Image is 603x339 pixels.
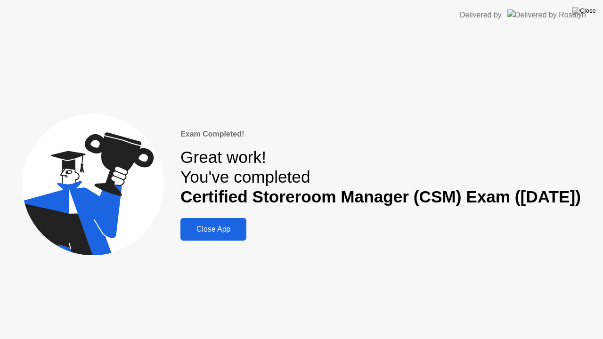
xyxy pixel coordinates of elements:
div: Close App [183,225,244,234]
div: Exam Completed! [180,129,581,140]
img: Close [572,7,596,15]
b: Certified Storeroom Manager (CSM) Exam ([DATE]) [180,187,581,206]
div: Delivered by [460,9,502,21]
div: Great work! You've completed [180,147,581,207]
img: Delivered by Rosalyn [507,9,586,20]
button: Close App [180,218,246,241]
